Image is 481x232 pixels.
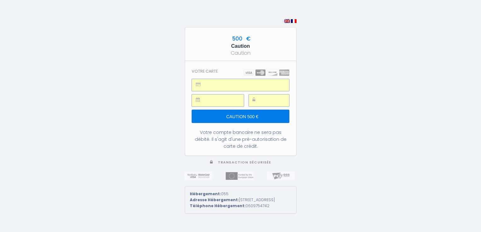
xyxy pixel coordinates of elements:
[191,43,291,49] h5: Caution
[218,160,271,165] span: Transaction sécurisée
[192,129,289,150] div: Votre compte bancaire ne sera pas débité. Il s'agit d'une pré-autorisation de carte de crédit.
[230,35,251,42] span: 500 €
[244,69,289,76] img: carts.png
[291,19,297,23] img: fr.png
[192,110,289,123] input: Caution 500 €
[192,69,218,74] h3: Votre carte
[284,19,290,23] img: en.png
[191,49,291,57] div: Caution
[190,191,221,196] strong: Hébergement:
[190,191,291,197] div: 055
[190,197,239,202] strong: Adresse Hébergement:
[190,203,246,208] strong: Téléphone Hébergement:
[206,95,243,106] iframe: Cadre sécurisé pour la saisie de la date d'expiration
[206,79,289,91] iframe: Cadre sécurisé pour la saisie du numéro de carte
[263,95,289,106] iframe: Cadre sécurisé pour la saisie du code de sécurité CVC
[190,203,291,209] div: 0609754742
[190,197,291,203] div: [STREET_ADDRESS]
